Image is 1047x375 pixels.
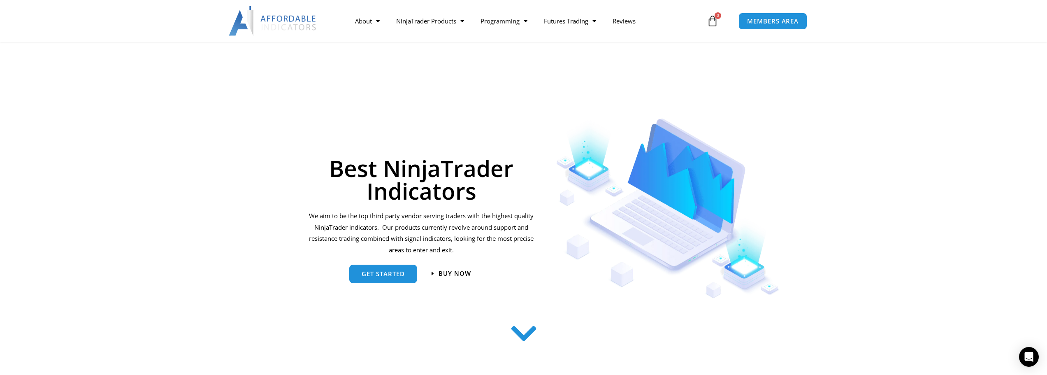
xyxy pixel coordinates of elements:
[432,270,471,277] a: Buy now
[694,9,731,33] a: 0
[604,12,644,30] a: Reviews
[347,12,388,30] a: About
[472,12,536,30] a: Programming
[536,12,604,30] a: Futures Trading
[308,210,535,256] p: We aim to be the top third party vendor serving traders with the highest quality NinjaTrader indi...
[388,12,472,30] a: NinjaTrader Products
[347,12,705,30] nav: Menu
[229,6,317,36] img: LogoAI | Affordable Indicators – NinjaTrader
[349,265,417,283] a: get started
[439,270,471,277] span: Buy now
[738,13,807,30] a: MEMBERS AREA
[362,271,405,277] span: get started
[556,119,780,298] img: Indicators 1 | Affordable Indicators – NinjaTrader
[1019,347,1039,367] div: Open Intercom Messenger
[747,18,799,24] span: MEMBERS AREA
[308,157,535,202] h1: Best NinjaTrader Indicators
[715,12,721,19] span: 0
